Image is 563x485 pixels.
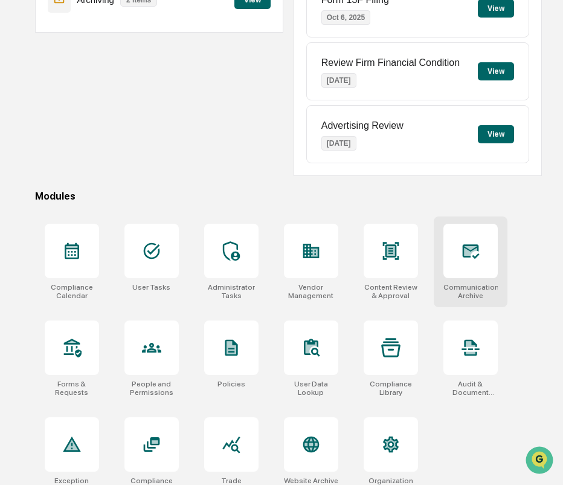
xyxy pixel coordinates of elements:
div: User Data Lookup [284,380,338,397]
p: Oct 6, 2025 [321,10,370,25]
div: Modules [35,190,542,202]
div: Administrator Tasks [204,283,259,300]
img: 1746055101610-c473b297-6a78-478c-a979-82029cc54cd1 [12,93,34,114]
div: Communications Archive [443,283,498,300]
div: People and Permissions [124,380,179,397]
p: Advertising Review [321,120,404,131]
span: Data Lookup [24,175,76,187]
span: Preclearance [24,152,78,164]
p: How can we help? [12,25,220,45]
div: User Tasks [132,283,170,291]
div: Vendor Management [284,283,338,300]
div: Forms & Requests [45,380,99,397]
div: 🗄️ [88,154,97,163]
div: 🖐️ [12,154,22,163]
a: 🗄️Attestations [83,148,155,169]
a: Powered byPylon [85,204,146,214]
p: Review Firm Financial Condition [321,57,460,68]
div: Start new chat [41,93,198,105]
p: [DATE] [321,73,356,88]
p: [DATE] [321,136,356,151]
a: 🖐️Preclearance [7,148,83,169]
div: Compliance Library [364,380,418,397]
div: Audit & Document Logs [443,380,498,397]
a: 🔎Data Lookup [7,171,81,192]
button: View [478,62,514,80]
iframe: Open customer support [524,445,557,478]
div: Compliance Calendar [45,283,99,300]
div: 🔎 [12,177,22,186]
button: Start new chat [205,96,220,111]
button: View [478,125,514,143]
div: We're available if you need us! [41,105,153,114]
div: Policies [217,380,245,388]
div: Content Review & Approval [364,283,418,300]
span: Attestations [100,152,150,164]
div: Website Archive [284,477,338,485]
span: Pylon [120,205,146,214]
